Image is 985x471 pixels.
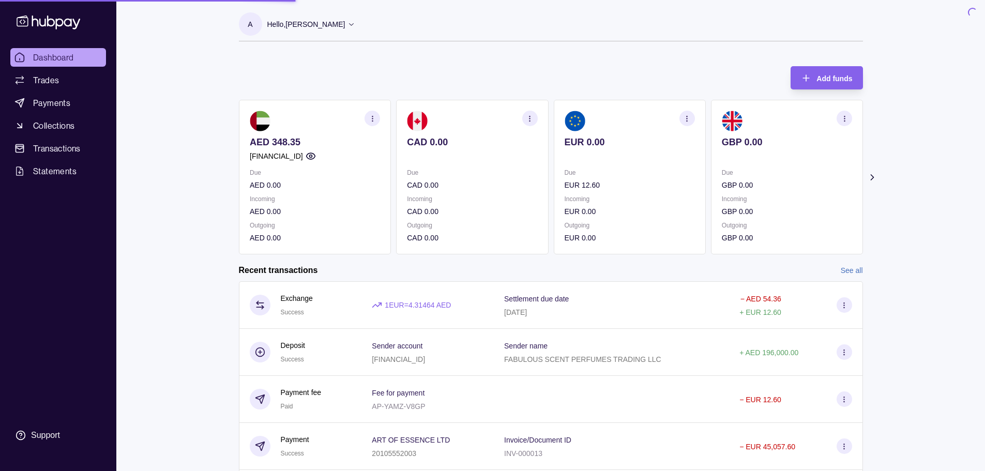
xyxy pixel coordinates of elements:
a: Payments [10,94,106,112]
p: EUR 0.00 [564,232,694,244]
span: Success [281,309,304,316]
p: Payment [281,434,309,445]
p: AED 348.35 [250,136,380,148]
p: Sender account [372,342,422,350]
p: GBP 0.00 [721,179,852,191]
span: Paid [281,403,293,410]
span: Success [281,356,304,363]
p: CAD 0.00 [407,136,537,148]
p: − EUR 45,057.60 [739,443,795,451]
p: EUR 0.00 [564,136,694,148]
p: 20105552003 [372,449,416,458]
a: Trades [10,71,106,89]
p: Hello, [PERSON_NAME] [267,19,345,30]
p: Deposit [281,340,305,351]
p: AED 0.00 [250,232,380,244]
img: eu [564,111,585,131]
span: Transactions [33,142,81,155]
p: Payment fee [281,387,322,398]
p: EUR 12.60 [564,179,694,191]
p: CAD 0.00 [407,206,537,217]
p: Outgoing [721,220,852,231]
img: ca [407,111,428,131]
p: [FINANCIAL_ID] [372,355,425,363]
p: − AED 54.36 [740,295,781,303]
a: Dashboard [10,48,106,67]
p: [DATE] [504,308,527,316]
p: Outgoing [250,220,380,231]
img: ae [250,111,270,131]
p: Due [250,167,380,178]
a: Collections [10,116,106,135]
span: Payments [33,97,70,109]
p: [FINANCIAL_ID] [250,150,303,162]
p: Sender name [504,342,548,350]
a: See all [841,265,863,276]
p: + AED 196,000.00 [739,348,798,357]
p: Due [721,167,852,178]
p: Outgoing [407,220,537,231]
p: GBP 0.00 [721,136,852,148]
button: Add funds [791,66,862,89]
p: Invoice/Document ID [504,436,571,444]
p: Outgoing [564,220,694,231]
p: A [248,19,252,30]
p: EUR 0.00 [564,206,694,217]
span: Trades [33,74,59,86]
span: Add funds [816,74,852,83]
p: 1 EUR = 4.31464 AED [385,299,451,311]
p: Incoming [407,193,537,205]
p: Exchange [281,293,313,304]
p: ART OF ESSENCE LTD [372,436,450,444]
h2: Recent transactions [239,265,318,276]
p: Settlement due date [504,295,569,303]
span: Statements [33,165,77,177]
p: CAD 0.00 [407,179,537,191]
p: Incoming [721,193,852,205]
a: Statements [10,162,106,180]
a: Transactions [10,139,106,158]
p: FABULOUS SCENT PERFUMES TRADING LLC [504,355,661,363]
p: Incoming [564,193,694,205]
span: Collections [33,119,74,132]
p: AED 0.00 [250,206,380,217]
p: + EUR 12.60 [739,308,781,316]
p: − EUR 12.60 [739,396,781,404]
p: INV-000013 [504,449,542,458]
span: Dashboard [33,51,74,64]
p: AP-YAMZ-V8GP [372,402,425,411]
p: Due [407,167,537,178]
div: Support [31,430,60,441]
p: Fee for payment [372,389,425,397]
span: Success [281,450,304,457]
p: CAD 0.00 [407,232,537,244]
a: Support [10,424,106,446]
img: gb [721,111,742,131]
p: AED 0.00 [250,179,380,191]
p: Incoming [250,193,380,205]
p: GBP 0.00 [721,232,852,244]
p: Due [564,167,694,178]
p: GBP 0.00 [721,206,852,217]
